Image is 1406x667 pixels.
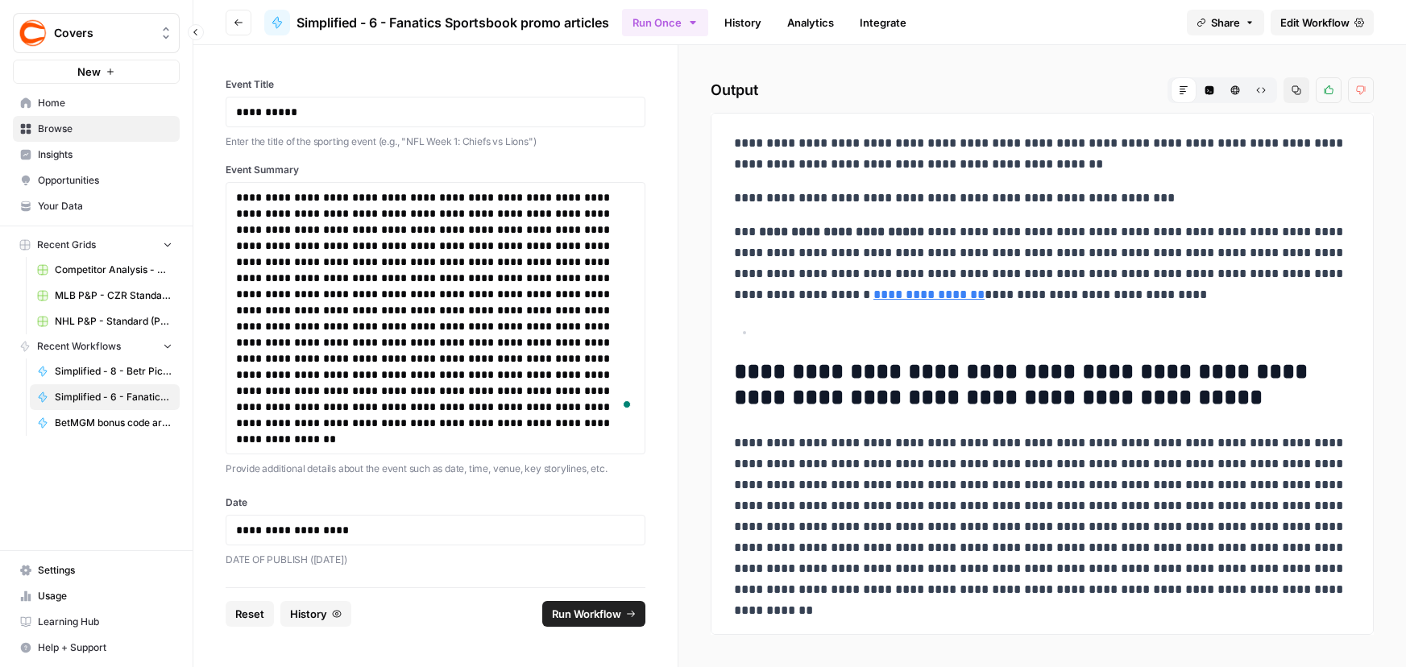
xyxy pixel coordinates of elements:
div: To enrich screen reader interactions, please activate Accessibility in Grammarly extension settings [236,189,635,447]
span: Your Data [38,199,172,213]
button: Help + Support [13,635,180,661]
a: Learning Hub [13,609,180,635]
span: Recent Grids [37,238,96,252]
span: Settings [38,563,172,578]
a: Insights [13,142,180,168]
a: MLB P&P - CZR Standard (Production) Grid [30,283,180,309]
span: Run Workflow [552,606,621,622]
span: Help + Support [38,640,172,655]
span: Reset [235,606,264,622]
span: Covers [54,25,151,41]
button: Run Workflow [542,601,645,627]
span: Home [38,96,172,110]
button: Recent Grids [13,233,180,257]
span: NHL P&P - Standard (Production) Grid [55,314,172,329]
span: Usage [38,589,172,603]
a: Opportunities [13,168,180,193]
button: Run Once [622,9,708,36]
p: Provide additional details about the event such as date, time, venue, key storylines, etc. [226,461,645,477]
h2: Output [711,77,1374,103]
span: Opportunities [38,173,172,188]
img: Covers Logo [19,19,48,48]
span: Simplified - 6 - Fanatics Sportsbook promo articles [55,390,172,404]
a: Settings [13,557,180,583]
span: Edit Workflow [1280,14,1350,31]
button: Reset [226,601,274,627]
a: Simplified - 8 - Betr Picks promo code articles [30,358,180,384]
span: Insights [38,147,172,162]
a: Simplified - 6 - Fanatics Sportsbook promo articles [30,384,180,410]
button: New [13,60,180,84]
a: BetMGM bonus code article [30,410,180,436]
a: Home [13,90,180,116]
label: Date [226,495,645,510]
a: History [715,10,771,35]
p: DATE OF PUBLISH ([DATE]) [226,552,645,568]
button: History [280,601,351,627]
button: Share [1187,10,1264,35]
span: New [77,64,101,80]
a: Analytics [778,10,844,35]
button: Workspace: Covers [13,13,180,53]
a: Usage [13,583,180,609]
a: Edit Workflow [1271,10,1374,35]
a: Your Data [13,193,180,219]
span: Competitor Analysis - URL Specific Grid [55,263,172,277]
label: Event Title [226,77,645,92]
span: BetMGM bonus code article [55,416,172,430]
span: Recent Workflows [37,339,121,354]
span: History [290,606,327,622]
a: Simplified - 6 - Fanatics Sportsbook promo articles [264,10,609,35]
span: Learning Hub [38,615,172,629]
span: Share [1211,14,1240,31]
span: MLB P&P - CZR Standard (Production) Grid [55,288,172,303]
a: NHL P&P - Standard (Production) Grid [30,309,180,334]
span: Browse [38,122,172,136]
a: Competitor Analysis - URL Specific Grid [30,257,180,283]
button: Recent Workflows [13,334,180,358]
a: Browse [13,116,180,142]
a: Integrate [850,10,916,35]
span: Simplified - 8 - Betr Picks promo code articles [55,364,172,379]
span: Simplified - 6 - Fanatics Sportsbook promo articles [297,13,609,32]
label: Event Summary [226,163,645,177]
p: Enter the title of the sporting event (e.g., "NFL Week 1: Chiefs vs Lions") [226,134,645,150]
